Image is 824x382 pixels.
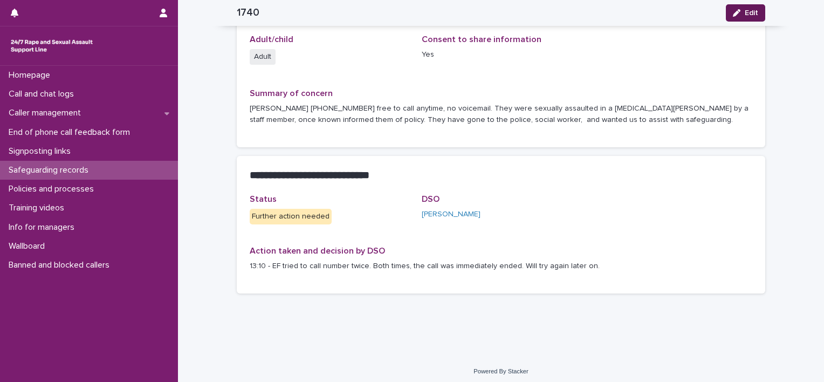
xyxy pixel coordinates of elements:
p: Caller management [4,108,90,118]
span: Edit [745,9,758,17]
p: 13:10 - EF tried to call number twice. Both times, the call was immediately ended. Will try again... [250,261,752,272]
p: [PERSON_NAME] [PHONE_NUMBER] free to call anytime, no voicemail. They were sexually assaulted in ... [250,103,752,126]
p: Info for managers [4,222,83,233]
h2: 1740 [237,6,259,19]
a: Powered By Stacker [473,368,528,374]
p: Signposting links [4,146,79,156]
span: Summary of concern [250,89,333,98]
img: rhQMoQhaT3yELyF149Cw [9,35,95,57]
p: Banned and blocked callers [4,260,118,270]
p: Safeguarding records [4,165,97,175]
p: Call and chat logs [4,89,83,99]
button: Edit [726,4,765,22]
p: Homepage [4,70,59,80]
span: Status [250,195,277,203]
span: Consent to share information [422,35,541,44]
p: Yes [422,49,581,60]
span: DSO [422,195,440,203]
a: [PERSON_NAME] [422,209,480,220]
p: Wallboard [4,241,53,251]
p: Policies and processes [4,184,102,194]
span: Adult [250,49,276,65]
div: Further action needed [250,209,332,224]
p: End of phone call feedback form [4,127,139,138]
span: Adult/child [250,35,293,44]
p: Training videos [4,203,73,213]
span: Action taken and decision by DSO [250,247,385,255]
